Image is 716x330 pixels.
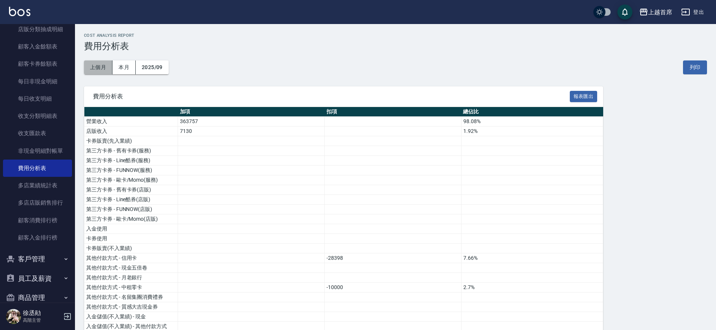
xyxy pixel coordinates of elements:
button: 員工及薪資 [3,269,72,288]
td: 店販收入 [84,127,178,136]
td: 其他付款方式 - 月老銀行 [84,273,178,283]
td: 卡券使用 [84,234,178,244]
p: 高階主管 [23,317,61,324]
td: 1.92% [461,127,603,136]
button: save [617,5,632,20]
h5: 徐丞勛 [23,309,61,317]
th: 加項 [178,107,325,117]
td: 其他付款方式 - 信用卡 [84,253,178,263]
td: 第三方卡券 - 歐卡/Momo(服務) [84,175,178,185]
a: 每日非現金明細 [3,73,72,90]
a: 顧客入金餘額表 [3,38,72,55]
td: 其他付款方式 - 中租零卡 [84,283,178,292]
a: 店販分類抽成明細 [3,21,72,38]
td: 卡券販賣(不入業績) [84,244,178,253]
a: 收支分類明細表 [3,107,72,125]
td: 第三方卡券 - Line酷券(店販) [84,195,178,205]
th: 扣項 [325,107,461,117]
a: 顧客消費排行榜 [3,212,72,229]
img: Logo [9,7,30,16]
td: 第三方卡券 - FUNNOW(服務) [84,166,178,175]
td: -28398 [325,253,461,263]
a: 多店店販銷售排行 [3,194,72,211]
td: 第三方卡券 - FUNNOW(店販) [84,205,178,214]
div: 上越首席 [648,8,672,17]
button: 客戶管理 [3,249,72,269]
button: 2025/09 [136,60,169,74]
td: 其他付款方式 - 現金五倍卷 [84,263,178,273]
td: 入金使用 [84,224,178,234]
td: -10000 [325,283,461,292]
button: 本月 [112,60,136,74]
button: 商品管理 [3,288,72,307]
a: 顧客入金排行榜 [3,229,72,246]
td: 第三方卡券 - 舊有卡券(服務) [84,146,178,156]
td: 入金儲值(不入業績) - 現金 [84,312,178,322]
td: 營業收入 [84,117,178,127]
td: 第三方卡券 - Line酷券(服務) [84,156,178,166]
td: 第三方卡券 - 舊有卡券(店販) [84,185,178,195]
a: 收支匯款表 [3,125,72,142]
h3: 費用分析表 [84,41,707,51]
a: 非現金明細對帳單 [3,142,72,160]
img: Person [6,309,21,324]
a: 多店業績統計表 [3,177,72,194]
a: 顧客卡券餘額表 [3,55,72,72]
button: 上個月 [84,60,112,74]
td: 7.66% [461,253,603,263]
span: 費用分析表 [93,93,570,100]
button: 列印 [683,60,707,74]
h2: Cost analysis Report [84,33,707,38]
td: 363757 [178,117,325,127]
a: 費用分析表 [3,160,72,177]
button: 上越首席 [636,5,675,20]
button: 報表匯出 [570,91,598,102]
td: 2.7% [461,283,603,292]
td: 卡券販賣(先入業績) [84,136,178,146]
button: 登出 [678,5,707,19]
td: 其他付款方式 - 名留集團消費禮券 [84,292,178,302]
td: 其他付款方式 - 質感大吉現金券 [84,302,178,312]
a: 每日收支明細 [3,90,72,107]
td: 98.08% [461,117,603,127]
td: 7130 [178,127,325,136]
td: 第三方卡券 - 歐卡/Momo(店販) [84,214,178,224]
th: 總佔比 [461,107,603,117]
